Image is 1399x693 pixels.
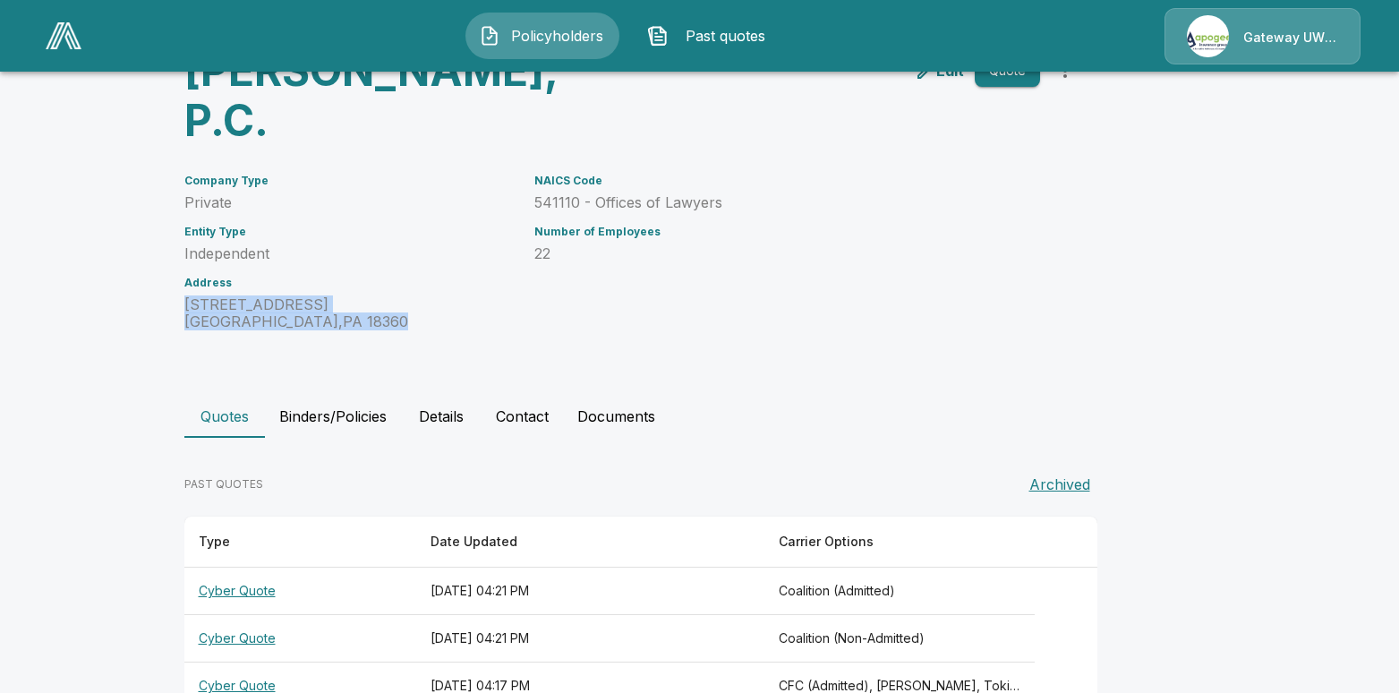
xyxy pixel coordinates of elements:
[184,568,416,615] th: Cyber Quote
[534,175,1039,187] h6: NAICS Code
[184,245,514,262] p: Independent
[46,22,81,49] img: AA Logo
[534,245,1039,262] p: 22
[764,568,1036,615] th: Coalition (Admitted)
[416,568,764,615] th: [DATE] 04:21 PM
[184,395,265,438] button: Quotes
[764,615,1036,663] th: Coalition (Non-Admitted)
[634,13,788,59] button: Past quotes IconPast quotes
[184,615,416,663] th: Cyber Quote
[534,226,1039,238] h6: Number of Employees
[482,395,563,438] button: Contact
[184,175,514,187] h6: Company Type
[534,194,1039,211] p: 541110 - Offices of Lawyers
[184,194,514,211] p: Private
[184,476,263,492] p: PAST QUOTES
[508,25,606,47] span: Policyholders
[184,296,514,330] p: [STREET_ADDRESS] [GEOGRAPHIC_DATA] , PA 18360
[1022,466,1097,502] button: Archived
[563,395,670,438] button: Documents
[764,517,1036,568] th: Carrier Options
[184,277,514,289] h6: Address
[401,395,482,438] button: Details
[184,226,514,238] h6: Entity Type
[184,395,1216,438] div: policyholder tabs
[676,25,774,47] span: Past quotes
[647,25,669,47] img: Past quotes Icon
[184,517,416,568] th: Type
[465,13,619,59] button: Policyholders IconPolicyholders
[265,395,401,438] button: Binders/Policies
[416,517,764,568] th: Date Updated
[479,25,500,47] img: Policyholders Icon
[416,615,764,663] th: [DATE] 04:21 PM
